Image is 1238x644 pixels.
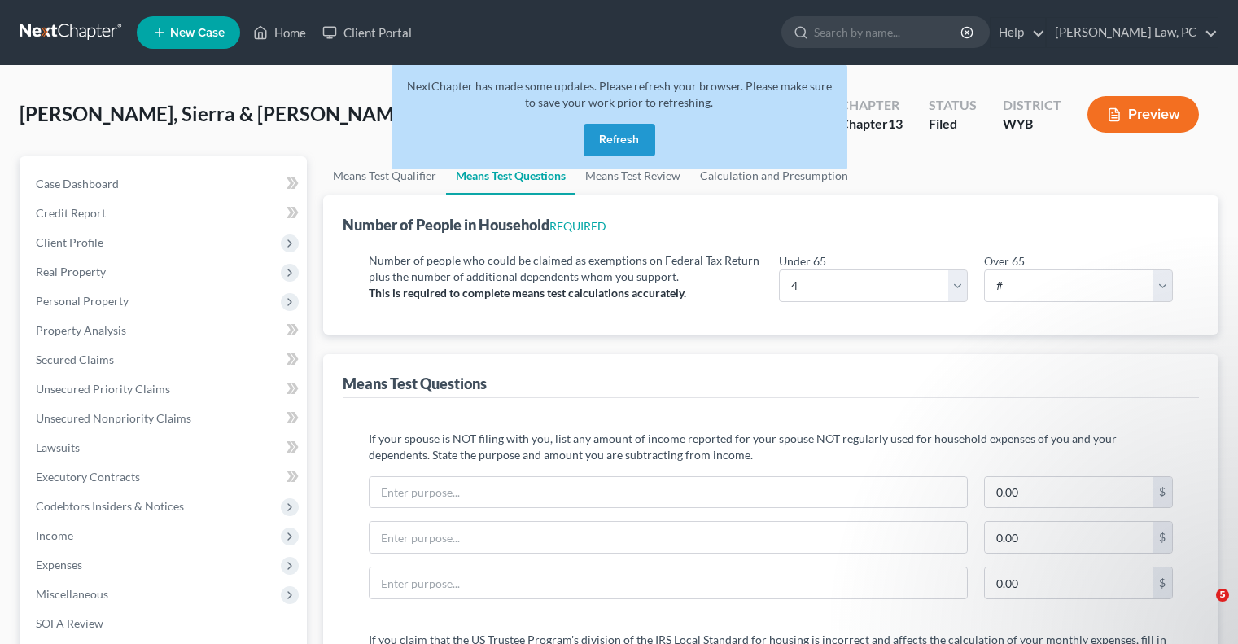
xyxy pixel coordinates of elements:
a: Means Test Qualifier [323,156,446,195]
input: Enter purpose... [370,522,967,553]
span: Case Dashboard [36,177,119,191]
span: Executory Contracts [36,470,140,484]
p: If your spouse is NOT filing with you, list any amount of income reported for your spouse NOT reg... [369,431,1173,463]
label: Over 65 [984,252,1025,269]
span: Codebtors Insiders & Notices [36,499,184,513]
span: Credit Report [36,206,106,220]
span: Unsecured Priority Claims [36,382,170,396]
a: Client Portal [314,18,420,47]
a: Property Analysis [23,316,307,345]
span: Lawsuits [36,440,80,454]
span: Miscellaneous [36,587,108,601]
button: Refresh [584,124,655,156]
label: Under 65 [779,252,826,269]
div: Means Test Questions [343,374,487,393]
div: Chapter [840,96,903,115]
iframe: Intercom live chat [1183,589,1222,628]
span: Real Property [36,265,106,278]
span: Personal Property [36,294,129,308]
a: [PERSON_NAME] Law, PC [1047,18,1218,47]
span: Property Analysis [36,323,126,337]
span: New Case [170,27,225,39]
strong: This is required to complete means test calculations accurately. [369,286,686,300]
button: Preview [1087,96,1199,133]
div: Status [929,96,977,115]
span: Expenses [36,558,82,572]
span: 5 [1216,589,1229,602]
a: Lawsuits [23,433,307,462]
input: Enter purpose... [370,567,967,598]
input: Enter purpose... [370,477,967,508]
span: Secured Claims [36,353,114,366]
a: Unsecured Priority Claims [23,375,307,404]
div: Chapter [840,115,903,134]
a: Help [991,18,1045,47]
a: Executory Contracts [23,462,307,492]
a: Home [245,18,314,47]
div: Filed [929,115,977,134]
div: Number of People in Household [343,215,606,234]
span: 13 [888,116,903,131]
a: Case Dashboard [23,169,307,199]
span: Client Profile [36,235,103,249]
span: Income [36,528,73,542]
input: Search by name... [814,17,963,47]
div: WYB [1003,115,1061,134]
a: Unsecured Nonpriority Claims [23,404,307,433]
span: NextChapter has made some updates. Please refresh your browser. Please make sure to save your wor... [407,79,832,109]
a: Secured Claims [23,345,307,375]
a: SOFA Review [23,609,307,638]
input: 0.00 [985,477,1153,508]
span: [PERSON_NAME], Sierra & [PERSON_NAME] [20,102,411,125]
div: District [1003,96,1061,115]
span: REQUIRED [549,219,606,233]
div: $ [1153,477,1172,508]
p: Number of people who could be claimed as exemptions on Federal Tax Return plus the number of addi... [369,252,763,285]
a: Credit Report [23,199,307,228]
span: Unsecured Nonpriority Claims [36,411,191,425]
span: SOFA Review [36,616,103,630]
